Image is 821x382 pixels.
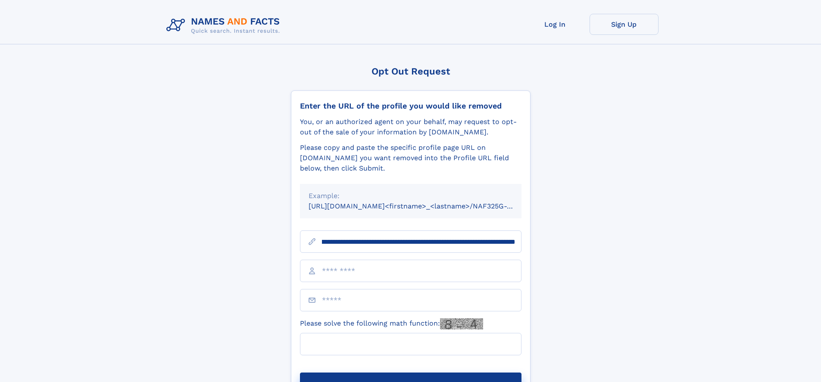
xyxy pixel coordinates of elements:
[300,143,521,174] div: Please copy and paste the specific profile page URL on [DOMAIN_NAME] you want removed into the Pr...
[163,14,287,37] img: Logo Names and Facts
[291,66,531,77] div: Opt Out Request
[521,14,590,35] a: Log In
[300,117,521,137] div: You, or an authorized agent on your behalf, may request to opt-out of the sale of your informatio...
[309,202,538,210] small: [URL][DOMAIN_NAME]<firstname>_<lastname>/NAF325G-xxxxxxxx
[300,101,521,111] div: Enter the URL of the profile you would like removed
[300,318,483,329] label: Please solve the following math function:
[590,14,659,35] a: Sign Up
[309,191,513,201] div: Example:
